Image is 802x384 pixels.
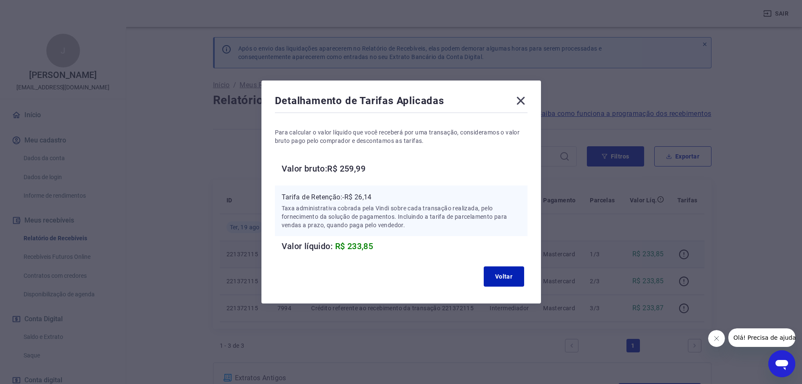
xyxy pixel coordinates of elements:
iframe: Mensagem da empresa [728,328,795,347]
button: Voltar [484,266,524,287]
span: Olá! Precisa de ajuda? [5,6,71,13]
p: Para calcular o valor líquido que você receberá por uma transação, consideramos o valor bruto pag... [275,128,528,145]
div: Detalhamento de Tarifas Aplicadas [275,94,528,111]
h6: Valor bruto: R$ 259,99 [282,162,528,175]
iframe: Fechar mensagem [708,330,725,347]
h6: Valor líquido: [282,239,528,253]
p: Tarifa de Retenção: -R$ 26,14 [282,192,521,202]
span: R$ 233,85 [335,241,373,251]
iframe: Botão para abrir a janela de mensagens [768,350,795,377]
p: Taxa administrativa cobrada pela Vindi sobre cada transação realizada, pelo fornecimento da soluç... [282,204,521,229]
